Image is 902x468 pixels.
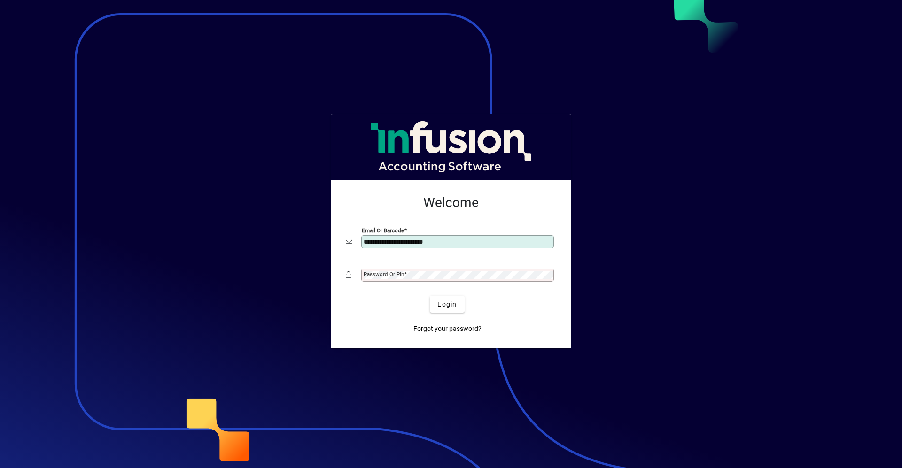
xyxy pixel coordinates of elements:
[346,195,556,211] h2: Welcome
[362,227,404,234] mat-label: Email or Barcode
[413,324,482,334] span: Forgot your password?
[364,271,404,277] mat-label: Password or Pin
[437,299,457,309] span: Login
[430,296,464,313] button: Login
[410,320,485,337] a: Forgot your password?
